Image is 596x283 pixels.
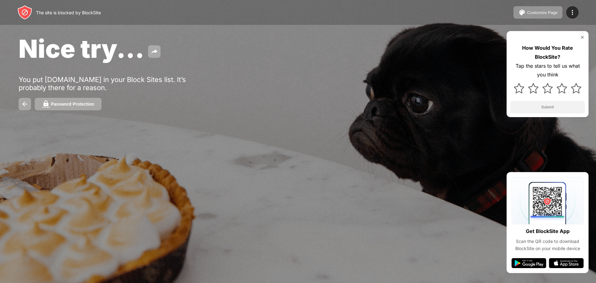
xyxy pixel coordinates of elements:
[51,102,94,107] div: Password Protection
[580,35,585,40] img: rate-us-close.svg
[21,100,29,108] img: back.svg
[527,10,558,15] div: Customize Page
[42,100,50,108] img: password.svg
[549,258,584,268] img: app-store.svg
[510,62,585,80] div: Tap the stars to tell us what you think
[151,48,158,55] img: share.svg
[571,83,581,94] img: star.svg
[514,83,524,94] img: star.svg
[19,34,144,64] span: Nice try...
[36,10,101,15] div: The site is blocked by BlockSite
[512,258,546,268] img: google-play.svg
[518,9,526,16] img: pallet.svg
[542,83,553,94] img: star.svg
[526,227,570,236] div: Get BlockSite App
[510,43,585,62] div: How Would You Rate BlockSite?
[512,238,584,252] div: Scan the QR code to download BlockSite on your mobile device
[510,101,585,113] button: Submit
[17,5,32,20] img: header-logo.svg
[19,75,210,92] div: You put [DOMAIN_NAME] in your Block Sites list. It’s probably there for a reason.
[512,177,584,224] img: qrcode.svg
[35,98,102,110] button: Password Protection
[528,83,539,94] img: star.svg
[569,9,576,16] img: menu-icon.svg
[513,6,562,19] button: Customize Page
[557,83,567,94] img: star.svg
